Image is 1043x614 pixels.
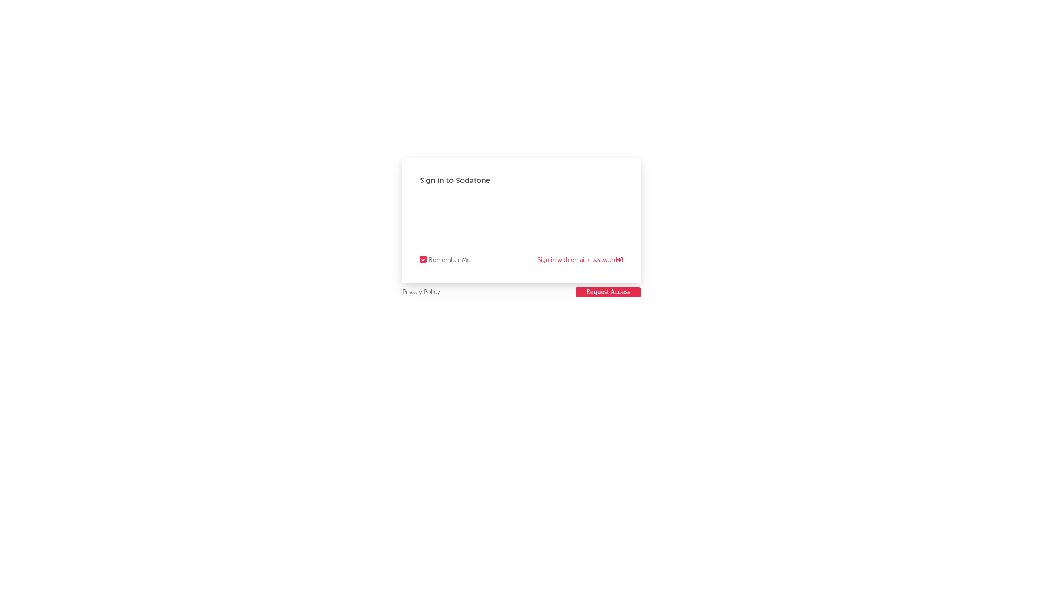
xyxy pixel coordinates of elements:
[429,255,470,265] div: Remember Me
[538,255,623,265] a: Sign in with email / password
[420,176,623,186] div: Sign in to Sodatone
[402,287,440,298] a: Privacy Policy
[576,287,641,297] button: Request Access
